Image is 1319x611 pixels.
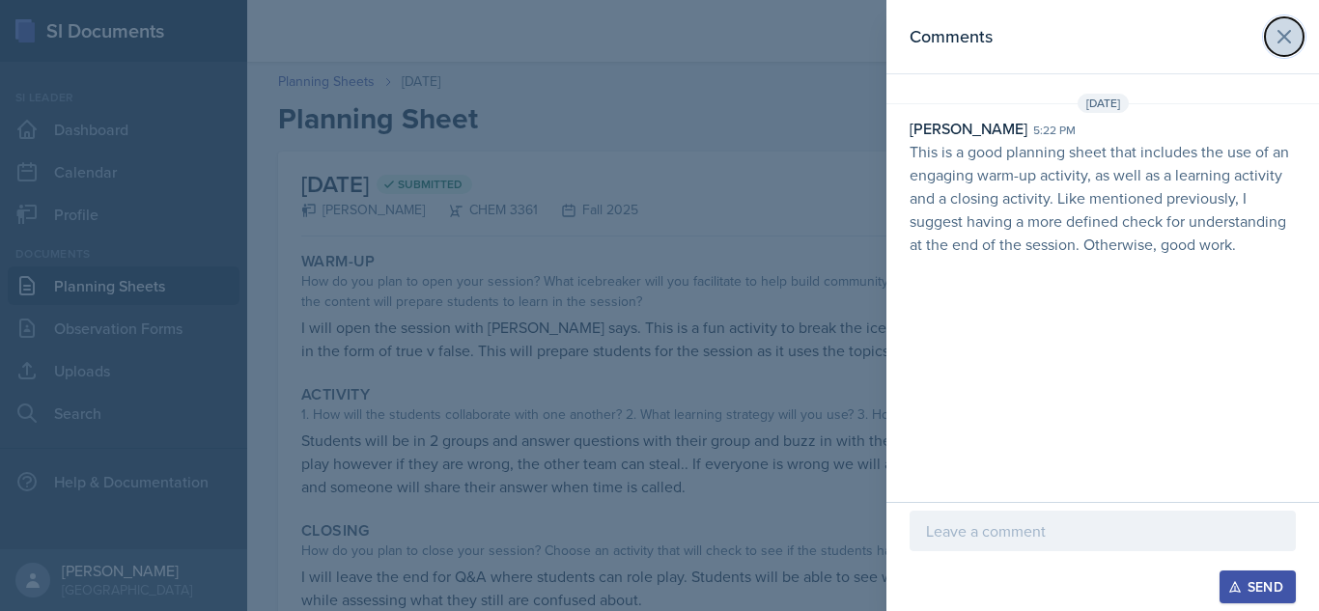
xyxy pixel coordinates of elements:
div: 5:22 pm [1033,122,1076,139]
p: This is a good planning sheet that includes the use of an engaging warm-up activity, as well as a... [910,140,1296,256]
button: Send [1220,570,1296,603]
div: Send [1232,579,1283,595]
h2: Comments [910,23,993,50]
div: [PERSON_NAME] [910,117,1027,140]
span: [DATE] [1078,94,1129,113]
